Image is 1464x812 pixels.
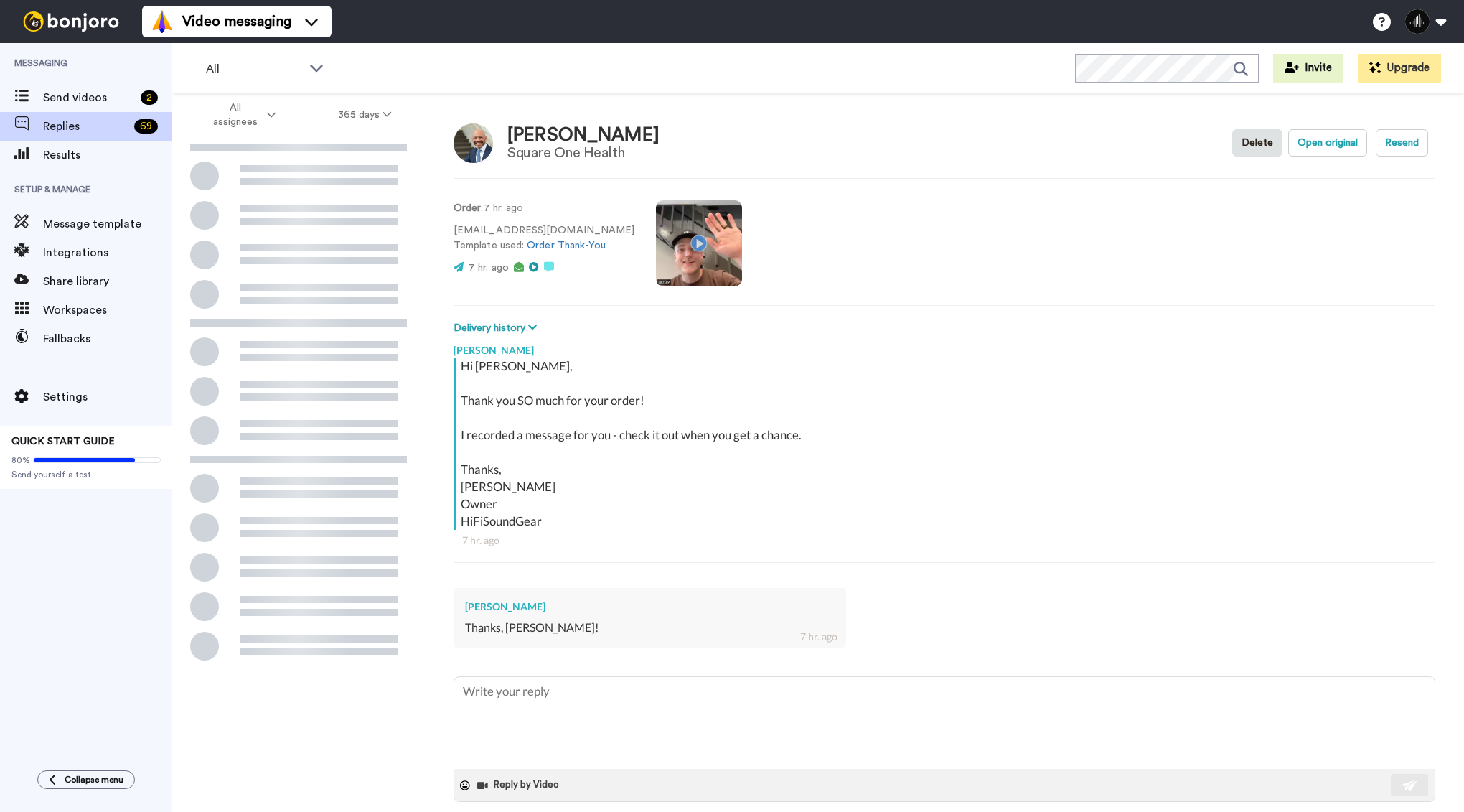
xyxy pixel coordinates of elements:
[206,101,264,129] span: All assignees
[11,454,30,466] span: 80%
[454,336,1435,358] div: [PERSON_NAME]
[1358,54,1441,83] button: Upgrade
[43,215,172,233] span: Message template
[11,437,115,447] span: QUICK START GUIDE
[43,388,172,406] span: Settings
[1273,54,1343,83] button: Invite
[454,320,541,336] button: Delivery history
[43,302,172,319] span: Workspaces
[182,11,291,32] span: Video messaging
[65,774,123,785] span: Collapse menu
[17,11,125,32] img: bj-logo-header-white.svg
[507,125,660,146] div: [PERSON_NAME]
[1288,129,1367,157] button: Open original
[141,90,158,105] div: 2
[454,201,634,216] p: : 7 hr. ago
[134,119,158,134] div: 69
[462,533,1427,548] div: 7 hr. ago
[527,241,606,251] a: Order Thank-You
[1402,780,1418,791] img: send-white.svg
[1232,129,1282,157] button: Delete
[465,620,835,636] div: Thanks, [PERSON_NAME]!
[37,770,135,789] button: Collapse menu
[43,330,172,347] span: Fallbacks
[43,89,135,106] span: Send videos
[507,145,660,161] div: Square One Health
[469,263,509,273] span: 7 hr. ago
[476,775,563,796] button: Reply by Video
[151,10,174,33] img: vm-color.svg
[454,223,634,253] p: [EMAIL_ADDRESS][DOMAIN_NAME] Template used:
[175,95,307,135] button: All assignees
[11,469,161,480] span: Send yourself a test
[43,273,172,290] span: Share library
[454,123,493,163] img: Image of Christopher Gubbels
[206,60,302,78] span: All
[465,599,835,614] div: [PERSON_NAME]
[43,146,172,164] span: Results
[43,244,172,261] span: Integrations
[43,118,128,135] span: Replies
[1376,129,1428,157] button: Resend
[461,358,1432,530] div: Hi [PERSON_NAME], Thank you SO much for your order! I recorded a message for you - check it out w...
[307,102,423,128] button: 365 days
[454,203,481,213] strong: Order
[800,630,837,644] div: 7 hr. ago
